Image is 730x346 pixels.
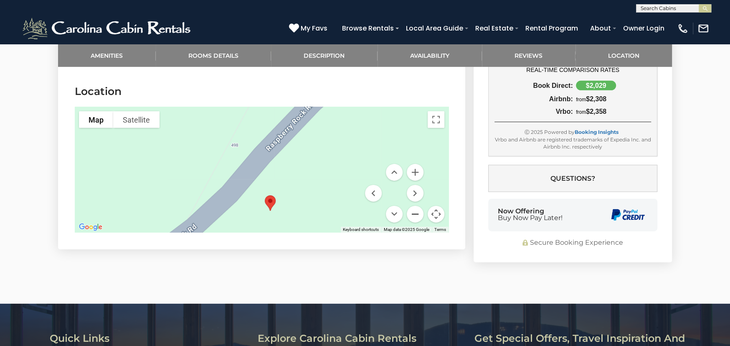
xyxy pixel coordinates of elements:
a: Booking Insights [575,129,618,135]
img: White-1-2.png [21,16,194,41]
h3: Quick Links [50,333,251,344]
div: Blue View Chalet [261,192,279,214]
button: Questions? [488,164,657,192]
button: Zoom in [407,164,423,181]
img: mail-regular-white.png [697,23,709,34]
span: Map data ©2025 Google [384,227,429,232]
a: Real Estate [471,21,517,36]
button: Show satellite imagery [113,111,160,128]
button: Toggle fullscreen view [428,111,444,128]
div: Book Direct: [494,82,573,90]
h3: Location [75,84,449,99]
button: Show street map [79,111,113,128]
div: Airbnb: [494,95,573,103]
a: Local Area Guide [402,21,467,36]
span: from [576,97,586,103]
button: Move down [386,206,403,223]
a: Rental Program [521,21,582,36]
img: phone-regular-white.png [677,23,689,34]
div: Secure Booking Experience [488,238,657,247]
div: $2,308 [573,95,651,103]
div: $2,029 [576,81,616,90]
a: Reviews [482,44,575,67]
a: Owner Login [619,21,669,36]
a: About [586,21,615,36]
div: Now Offering [498,208,563,221]
span: from [576,109,586,115]
a: Browse Rentals [338,21,398,36]
img: Google [77,222,104,233]
a: Description [271,44,378,67]
h4: REAL-TIME COMPARISON RATES [494,67,651,73]
span: Buy Now Pay Later! [498,215,563,221]
button: Map camera controls [428,206,444,223]
a: My Favs [289,23,330,34]
button: Zoom out [407,206,423,223]
a: Terms (opens in new tab) [434,227,446,232]
a: Open this area in Google Maps (opens a new window) [77,222,104,233]
button: Move right [407,185,423,202]
a: Rooms Details [156,44,271,67]
span: My Favs [301,23,327,33]
h3: Explore Carolina Cabin Rentals [258,333,466,344]
div: $2,358 [573,108,651,115]
button: Move up [386,164,403,181]
button: Keyboard shortcuts [343,227,379,233]
a: Availability [378,44,482,67]
div: Vrbo and Airbnb are registered trademarks of Expedia Inc. and Airbnb Inc. respectively [494,136,651,150]
a: Location [575,44,672,67]
button: Move left [365,185,382,202]
div: Vrbo: [494,108,573,115]
a: Amenities [58,44,156,67]
div: Ⓒ 2025 Powered by [494,128,651,136]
